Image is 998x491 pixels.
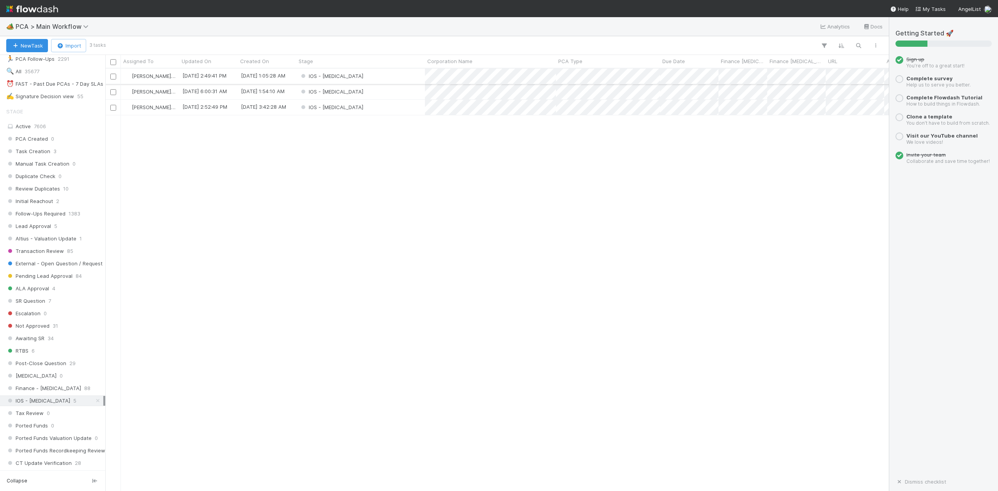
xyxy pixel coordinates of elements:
[6,246,64,256] span: Transaction Review
[53,321,58,331] span: 31
[6,92,74,101] div: Signature Decision view
[124,104,131,110] img: avatar_45aa71e2-cea6-4b00-9298-a0421aa61a2d.png
[6,408,44,418] span: Tax Review
[828,57,837,65] span: URL
[984,5,992,13] img: avatar_45aa71e2-cea6-4b00-9298-a0421aa61a2d.png
[906,152,946,158] a: Invite your team
[299,72,363,80] div: IOS - [MEDICAL_DATA]
[906,113,952,120] a: Clone a template
[89,42,106,49] small: 3 tasks
[32,346,35,356] span: 6
[6,433,92,443] span: Ported Funds Valuation Update
[44,309,47,318] span: 0
[6,383,81,393] span: Finance - [MEDICAL_DATA]
[58,171,62,181] span: 0
[6,184,60,194] span: Review Duplicates
[80,234,82,244] span: 1
[47,408,50,418] span: 0
[124,73,131,79] img: avatar_45aa71e2-cea6-4b00-9298-a0421aa61a2d.png
[299,88,363,95] span: IOS - [MEDICAL_DATA]
[69,359,76,368] span: 29
[895,479,946,485] a: Dismiss checklist
[67,246,73,256] span: 85
[6,2,58,16] img: logo-inverted-e16ddd16eac7371096b0.svg
[48,296,51,306] span: 7
[662,57,685,65] span: Due Date
[34,123,46,129] span: 7606
[110,105,116,111] input: Toggle Row Selected
[906,158,990,164] small: Collaborate and save time together!
[6,79,103,89] div: FAST - Past Due PCAs - 7 Day SLAs
[16,23,92,30] span: PCA > Main Workflow
[110,59,116,65] input: Toggle All Rows Selected
[906,120,990,126] small: You don’t have to build from scratch.
[6,234,76,244] span: Altius - Valuation Update
[182,57,211,65] span: Updated On
[132,73,189,79] span: [PERSON_NAME]-Gayob
[6,359,66,368] span: Post-Close Question
[6,196,53,206] span: Initial Reachout
[6,93,14,99] span: ✍️
[887,57,922,65] span: ALA Approved
[770,57,824,65] span: Finance [MEDICAL_DATA] Start Date
[6,147,50,156] span: Task Creation
[863,22,883,31] a: Docs
[54,221,57,231] span: 5
[299,103,363,111] div: IOS - [MEDICAL_DATA]
[25,67,39,76] span: 35677
[6,371,57,381] span: [MEDICAL_DATA]
[6,159,69,169] span: Manual Task Creation
[124,88,131,95] img: avatar_45aa71e2-cea6-4b00-9298-a0421aa61a2d.png
[58,54,69,64] span: 2291
[73,396,76,406] span: 5
[6,396,70,406] span: IOS - [MEDICAL_DATA]
[51,134,54,144] span: 0
[6,209,65,219] span: Follow-Ups Required
[558,57,582,65] span: PCA Type
[182,87,227,95] div: [DATE] 6:00:31 AM
[6,80,14,87] span: ⏰
[299,57,313,65] span: Stage
[6,221,51,231] span: Lead Approval
[299,104,363,110] span: IOS - [MEDICAL_DATA]
[6,346,28,356] span: RTBS
[51,421,54,431] span: 0
[6,68,14,74] span: 🔍
[182,103,227,111] div: [DATE] 2:52:49 PM
[6,334,44,343] span: Awaiting SR
[241,103,286,111] div: [DATE] 3:42:28 AM
[6,134,48,144] span: PCA Created
[77,92,83,101] span: 55
[958,6,981,12] span: AngelList
[52,284,55,293] span: 4
[6,54,55,64] div: PCA Follow-Ups
[132,104,189,110] span: [PERSON_NAME]-Gayob
[6,23,14,30] span: 🏕️
[906,82,971,88] small: Help us to serve you better.
[906,132,978,139] span: Visit our YouTube channel
[6,67,21,76] div: All
[299,73,363,79] span: IOS - [MEDICAL_DATA]
[915,5,946,13] a: My Tasks
[110,89,116,95] input: Toggle Row Selected
[182,72,226,79] div: [DATE] 2:49:41 PM
[906,94,982,101] a: Complete Flowdash Tutorial
[60,371,63,381] span: 0
[6,284,49,293] span: ALA Approval
[906,101,980,107] small: How to build things in Flowdash.
[6,55,14,62] span: 🏃
[73,159,76,169] span: 0
[95,433,98,443] span: 0
[7,477,27,484] span: Collapse
[51,39,86,52] button: Import
[906,75,953,81] a: Complete survey
[6,458,72,468] span: CT Update Verification
[6,271,73,281] span: Pending Lead Approval
[6,171,55,181] span: Duplicate Check
[75,458,81,468] span: 28
[819,22,850,31] a: Analytics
